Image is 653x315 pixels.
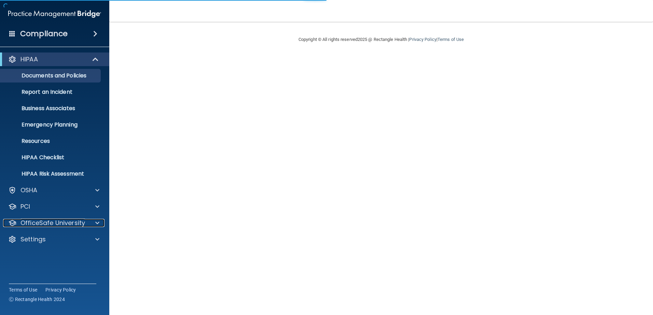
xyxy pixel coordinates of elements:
[409,37,436,42] a: Privacy Policy
[4,105,98,112] p: Business Associates
[4,121,98,128] p: Emergency Planning
[20,55,38,63] p: HIPAA
[4,72,98,79] p: Documents and Policies
[4,138,98,145] p: Resources
[20,202,30,211] p: PCI
[45,286,76,293] a: Privacy Policy
[20,235,46,243] p: Settings
[4,154,98,161] p: HIPAA Checklist
[20,219,85,227] p: OfficeSafe University
[8,55,99,63] a: HIPAA
[9,296,65,303] span: Ⓒ Rectangle Health 2024
[8,219,99,227] a: OfficeSafe University
[4,170,98,177] p: HIPAA Risk Assessment
[20,29,68,39] h4: Compliance
[8,7,101,21] img: PMB logo
[437,37,464,42] a: Terms of Use
[8,235,99,243] a: Settings
[4,89,98,95] p: Report an Incident
[9,286,37,293] a: Terms of Use
[256,29,506,50] div: Copyright © All rights reserved 2025 @ Rectangle Health | |
[20,186,38,194] p: OSHA
[8,202,99,211] a: PCI
[8,186,99,194] a: OSHA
